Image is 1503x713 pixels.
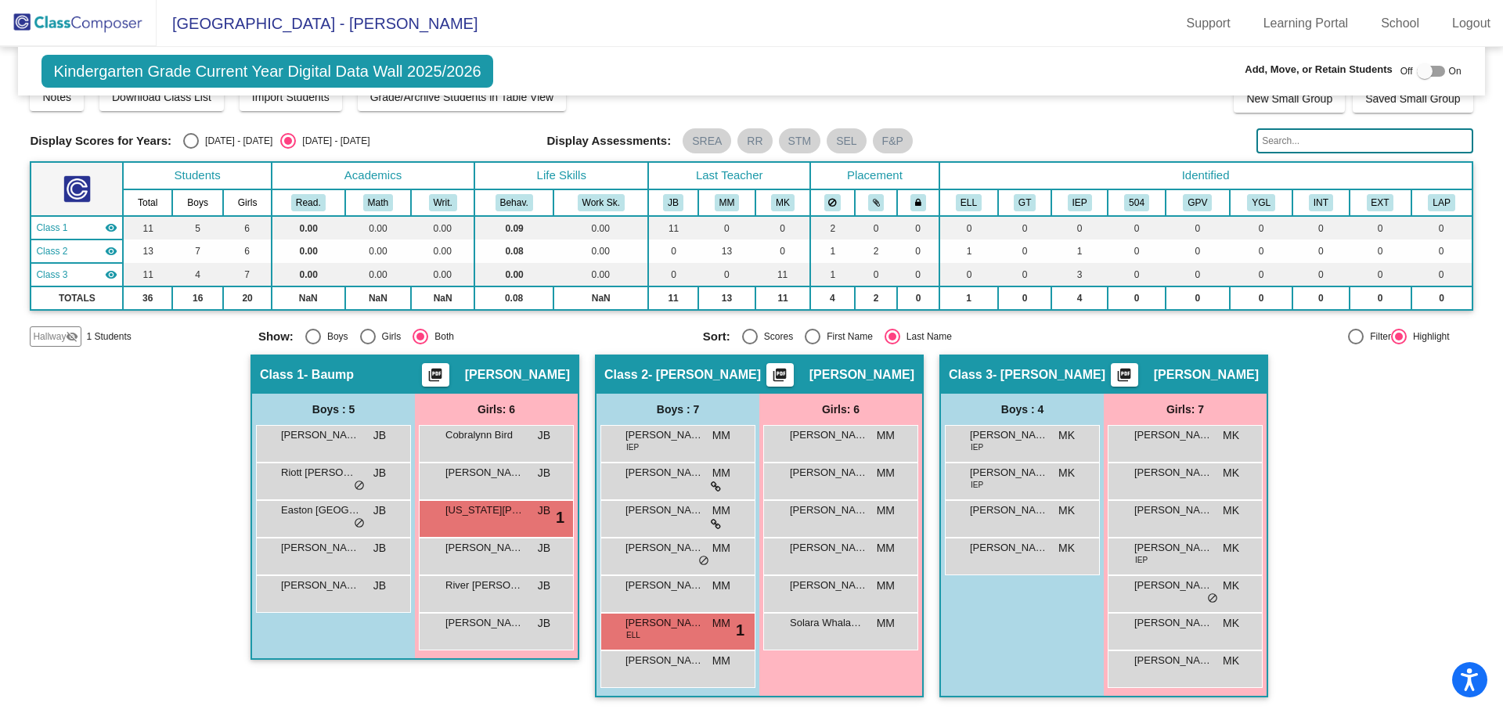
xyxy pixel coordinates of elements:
[1292,263,1349,286] td: 0
[1051,263,1108,286] td: 3
[698,216,755,239] td: 0
[553,216,648,239] td: 0.00
[877,427,895,444] span: MM
[897,239,939,263] td: 0
[683,128,731,153] mat-chip: SREA
[223,216,272,239] td: 6
[1411,189,1472,216] th: LAP
[123,216,172,239] td: 11
[939,239,999,263] td: 1
[272,286,345,310] td: NaN
[648,286,697,310] td: 11
[538,502,550,519] span: JB
[1350,263,1411,286] td: 0
[547,134,672,148] span: Display Assessments:
[258,329,294,344] span: Show:
[1256,128,1472,153] input: Search...
[626,441,639,453] span: IEP
[625,427,704,443] span: [PERSON_NAME]
[223,239,272,263] td: 6
[1411,286,1472,310] td: 0
[1154,367,1259,383] span: [PERSON_NAME]
[281,502,359,518] span: Easton [GEOGRAPHIC_DATA]
[1134,540,1213,556] span: [PERSON_NAME]
[855,286,898,310] td: 2
[758,329,793,344] div: Scores
[1400,64,1413,78] span: Off
[415,394,578,425] div: Girls: 6
[1234,85,1345,113] button: New Small Group
[855,239,898,263] td: 2
[1108,239,1165,263] td: 0
[345,286,412,310] td: NaN
[648,189,697,216] th: Jodi Baump
[625,578,704,593] span: [PERSON_NAME]
[770,367,789,389] mat-icon: picture_as_pdf
[223,286,272,310] td: 20
[1223,615,1239,632] span: MK
[1134,653,1213,668] span: [PERSON_NAME]
[31,263,123,286] td: Misty Krohn - Krohn
[1365,92,1460,105] span: Saved Small Group
[712,653,730,669] span: MM
[939,189,999,216] th: English Language Learner
[790,540,868,556] span: [PERSON_NAME]
[698,286,755,310] td: 13
[429,194,457,211] button: Writ.
[373,427,386,444] span: JB
[112,91,211,103] span: Download Class List
[626,629,640,641] span: ELL
[1108,286,1165,310] td: 0
[411,263,474,286] td: 0.00
[971,479,983,491] span: IEP
[1104,394,1267,425] div: Girls: 7
[790,465,868,481] span: [PERSON_NAME]
[1223,540,1239,556] span: MK
[1230,189,1292,216] th: Young for Grade Level
[1134,465,1213,481] span: [PERSON_NAME]
[252,394,415,425] div: Boys : 5
[698,263,755,286] td: 0
[30,83,84,111] button: Notes
[771,194,795,211] button: MK
[1115,367,1134,389] mat-icon: picture_as_pdf
[712,502,730,519] span: MM
[648,162,810,189] th: Last Teacher
[790,615,868,631] span: Solara Whalawitsa
[1350,286,1411,310] td: 0
[1411,263,1472,286] td: 0
[1058,465,1075,481] span: MK
[538,465,550,481] span: JB
[1058,427,1075,444] span: MK
[474,216,553,239] td: 0.09
[445,540,524,556] span: [PERSON_NAME]
[281,427,359,443] span: [PERSON_NAME] Bear
[939,286,999,310] td: 1
[939,216,999,239] td: 0
[1124,194,1149,211] button: 504
[1134,615,1213,631] span: [PERSON_NAME]
[703,329,1136,344] mat-radio-group: Select an option
[998,286,1051,310] td: 0
[625,502,704,518] span: [PERSON_NAME]
[1292,189,1349,216] th: Introvert
[703,329,730,344] span: Sort:
[998,216,1051,239] td: 0
[1230,286,1292,310] td: 0
[648,367,761,383] span: - [PERSON_NAME]
[123,189,172,216] th: Total
[855,216,898,239] td: 0
[272,216,345,239] td: 0.00
[810,263,855,286] td: 1
[373,578,386,594] span: JB
[1058,540,1075,556] span: MK
[36,244,67,258] span: Class 2
[810,216,855,239] td: 2
[956,194,982,211] button: ELL
[855,189,898,216] th: Keep with students
[1223,578,1239,594] span: MK
[1292,239,1349,263] td: 0
[790,502,868,518] span: [PERSON_NAME]
[755,189,810,216] th: Misty Krohn
[281,540,359,556] span: [PERSON_NAME]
